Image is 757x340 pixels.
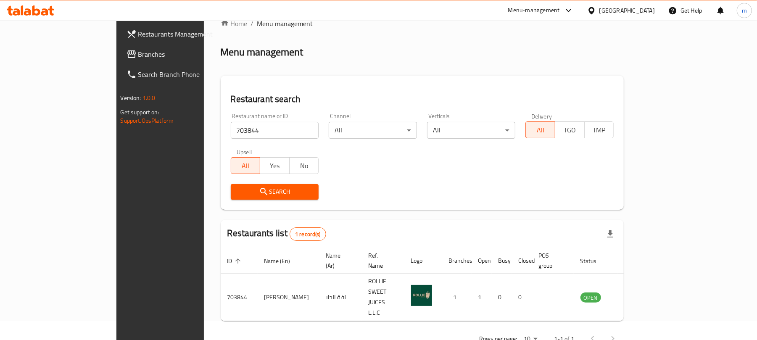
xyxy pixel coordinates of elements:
[237,149,252,155] label: Upsell
[329,122,417,139] div: All
[231,157,261,174] button: All
[555,121,585,138] button: TGO
[584,121,614,138] button: TMP
[264,256,301,266] span: Name (En)
[411,285,432,306] img: ROLLIE SWEET
[539,250,564,271] span: POS group
[121,107,159,118] span: Get support on:
[120,24,243,44] a: Restaurants Management
[227,256,243,266] span: ID
[142,92,156,103] span: 1.0.0
[237,187,312,197] span: Search
[525,121,555,138] button: All
[257,18,313,29] span: Menu management
[472,248,492,274] th: Open
[121,92,141,103] span: Version:
[221,45,303,59] h2: Menu management
[442,248,472,274] th: Branches
[138,49,236,59] span: Branches
[580,256,608,266] span: Status
[404,248,442,274] th: Logo
[512,274,532,321] td: 0
[289,157,319,174] button: No
[121,115,174,126] a: Support.OpsPlatform
[231,93,614,105] h2: Restaurant search
[326,250,352,271] span: Name (Ar)
[512,248,532,274] th: Closed
[599,6,655,15] div: [GEOGRAPHIC_DATA]
[221,248,647,321] table: enhanced table
[442,274,472,321] td: 1
[293,160,316,172] span: No
[369,250,394,271] span: Ref. Name
[492,274,512,321] td: 0
[290,230,326,238] span: 1 record(s)
[231,122,319,139] input: Search for restaurant name or ID..
[362,274,404,321] td: ROLLIE SWEET JUICES L.L.C
[618,248,647,274] th: Action
[588,124,611,136] span: TMP
[251,18,254,29] li: /
[290,227,326,241] div: Total records count
[258,274,319,321] td: [PERSON_NAME]
[472,274,492,321] td: 1
[264,160,286,172] span: Yes
[120,64,243,84] a: Search Branch Phone
[427,122,515,139] div: All
[227,227,326,241] h2: Restaurants list
[120,44,243,64] a: Branches
[508,5,560,16] div: Menu-management
[600,224,620,244] div: Export file
[319,274,362,321] td: لفة الحلا
[559,124,581,136] span: TGO
[531,113,552,119] label: Delivery
[138,69,236,79] span: Search Branch Phone
[742,6,747,15] span: m
[529,124,552,136] span: All
[492,248,512,274] th: Busy
[221,18,624,29] nav: breadcrumb
[231,184,319,200] button: Search
[138,29,236,39] span: Restaurants Management
[580,293,601,303] span: OPEN
[260,157,290,174] button: Yes
[235,160,257,172] span: All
